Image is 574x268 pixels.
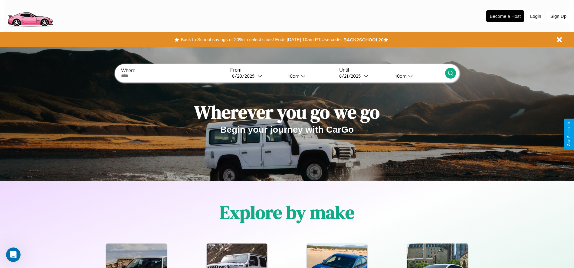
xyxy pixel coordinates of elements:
[285,73,301,79] div: 10am
[339,73,364,79] div: 8 / 21 / 2025
[6,247,21,262] iframe: Intercom live chat
[179,35,343,44] button: Back to School savings of 20% in select cities! Ends [DATE] 10am PT.Use code:
[547,11,569,22] button: Sign Up
[527,11,544,22] button: Login
[486,10,524,22] button: Become a Host
[339,67,445,73] label: Until
[567,122,571,146] div: Give Feedback
[5,3,55,28] img: logo
[230,73,283,79] button: 8/20/2025
[283,73,336,79] button: 10am
[232,73,257,79] div: 8 / 20 / 2025
[121,68,227,73] label: Where
[343,37,384,42] b: BACK2SCHOOL20
[392,73,408,79] div: 10am
[230,67,336,73] label: From
[390,73,445,79] button: 10am
[220,200,354,225] h1: Explore by make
